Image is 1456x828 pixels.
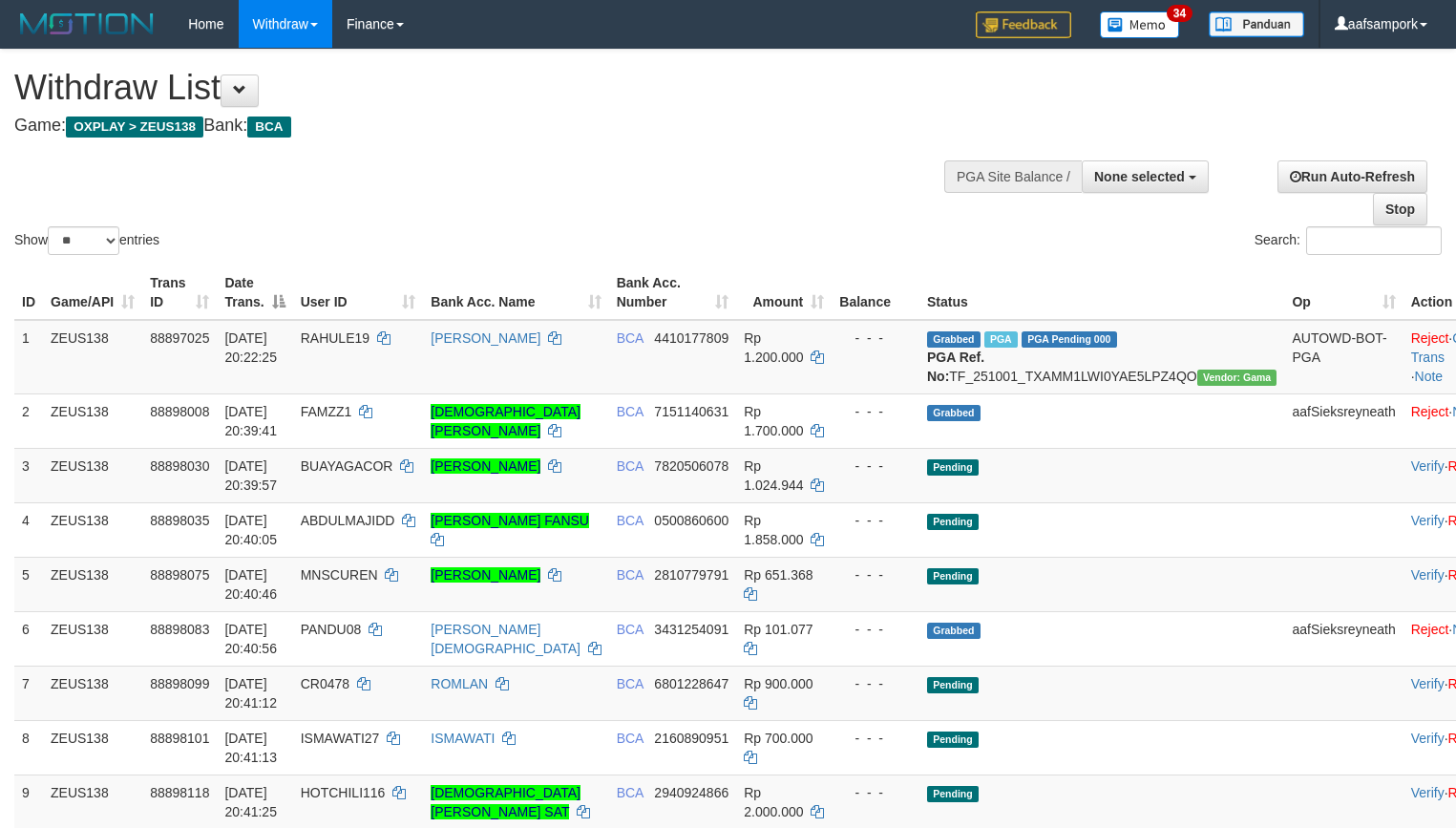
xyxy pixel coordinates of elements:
span: Rp 651.368 [744,567,812,583]
span: Rp 1.700.000 [744,404,803,438]
span: BCA [247,117,290,138]
td: ZEUS138 [43,393,142,448]
span: Pending [927,459,979,476]
span: Pending [927,677,979,693]
span: 88898118 [150,785,209,800]
div: - - - [839,402,912,421]
th: Balance [832,265,919,320]
label: Show entries [14,226,159,255]
td: 1 [14,320,43,394]
span: 88898008 [150,404,209,419]
select: Showentries [48,226,119,255]
div: - - - [839,783,912,802]
span: Grabbed [927,623,981,639]
a: Reject [1411,404,1449,419]
td: 5 [14,557,43,611]
a: ROMLAN [431,676,488,691]
span: [DATE] 20:40:05 [224,513,277,547]
a: Stop [1373,193,1427,225]
span: BCA [617,785,644,800]
span: OXPLAY > ZEUS138 [66,117,203,138]
span: Rp 2.000.000 [744,785,803,819]
span: Grabbed [927,405,981,421]
td: ZEUS138 [43,720,142,775]
span: 34 [1167,5,1192,22]
span: Marked by aafnoeunsreypich [984,331,1018,348]
td: aafSieksreyneath [1284,393,1403,448]
span: [DATE] 20:40:46 [224,567,277,602]
a: [PERSON_NAME] [431,330,540,346]
div: - - - [839,674,912,693]
span: RAHULE19 [301,330,369,346]
span: 88898075 [150,567,209,583]
span: BCA [617,622,644,637]
span: BCA [617,330,644,346]
span: Rp 101.077 [744,622,812,637]
td: ZEUS138 [43,448,142,502]
span: [DATE] 20:39:57 [224,458,277,493]
a: Verify [1411,785,1445,800]
td: 8 [14,720,43,775]
img: MOTION_logo.png [14,10,159,38]
h1: Withdraw List [14,69,952,107]
span: MNSCUREN [301,567,378,583]
span: Copy 4410177809 to clipboard [654,330,728,346]
a: Verify [1411,731,1445,746]
span: BUAYAGACOR [301,458,393,474]
label: Search: [1255,226,1442,255]
div: - - - [839,329,912,348]
span: None selected [1094,169,1185,184]
span: Copy 3431254091 to clipboard [654,622,728,637]
a: Note [1415,369,1444,384]
h4: Game: Bank: [14,117,952,136]
a: Verify [1411,676,1445,691]
a: Reject [1411,622,1449,637]
td: ZEUS138 [43,666,142,720]
span: [DATE] 20:41:13 [224,731,277,765]
td: ZEUS138 [43,611,142,666]
div: - - - [839,565,912,584]
th: Trans ID: activate to sort column ascending [142,265,217,320]
span: [DATE] 20:40:56 [224,622,277,656]
a: Run Auto-Refresh [1277,160,1427,193]
span: 88897025 [150,330,209,346]
img: Feedback.jpg [976,11,1071,38]
span: Pending [927,514,979,530]
div: - - - [839,511,912,530]
th: ID [14,265,43,320]
span: Rp 900.000 [744,676,812,691]
span: BCA [617,458,644,474]
span: 88898030 [150,458,209,474]
a: [DEMOGRAPHIC_DATA][PERSON_NAME] SAT [431,785,580,819]
th: Date Trans.: activate to sort column descending [217,265,292,320]
th: Op: activate to sort column ascending [1284,265,1403,320]
a: Verify [1411,567,1445,583]
div: - - - [839,620,912,639]
span: BCA [617,731,644,746]
input: Search: [1306,226,1442,255]
span: 88898035 [150,513,209,528]
span: FAMZZ1 [301,404,352,419]
td: aafSieksreyneath [1284,611,1403,666]
span: Vendor URL: https://trx31.1velocity.biz [1197,370,1277,386]
span: 88898099 [150,676,209,691]
td: 7 [14,666,43,720]
span: BCA [617,404,644,419]
span: Copy 2940924866 to clipboard [654,785,728,800]
span: Pending [927,732,979,748]
button: None selected [1082,160,1209,193]
span: BCA [617,567,644,583]
th: Amount: activate to sort column ascending [736,265,832,320]
a: [DEMOGRAPHIC_DATA][PERSON_NAME] [431,404,580,438]
span: [DATE] 20:41:12 [224,676,277,711]
span: Copy 2160890951 to clipboard [654,731,728,746]
a: [PERSON_NAME][DEMOGRAPHIC_DATA] [431,622,580,656]
td: 4 [14,502,43,557]
td: 2 [14,393,43,448]
span: Copy 2810779791 to clipboard [654,567,728,583]
span: Grabbed [927,331,981,348]
span: Rp 1.024.944 [744,458,803,493]
th: Bank Acc. Number: activate to sort column ascending [609,265,737,320]
span: BCA [617,513,644,528]
a: Reject [1411,330,1449,346]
